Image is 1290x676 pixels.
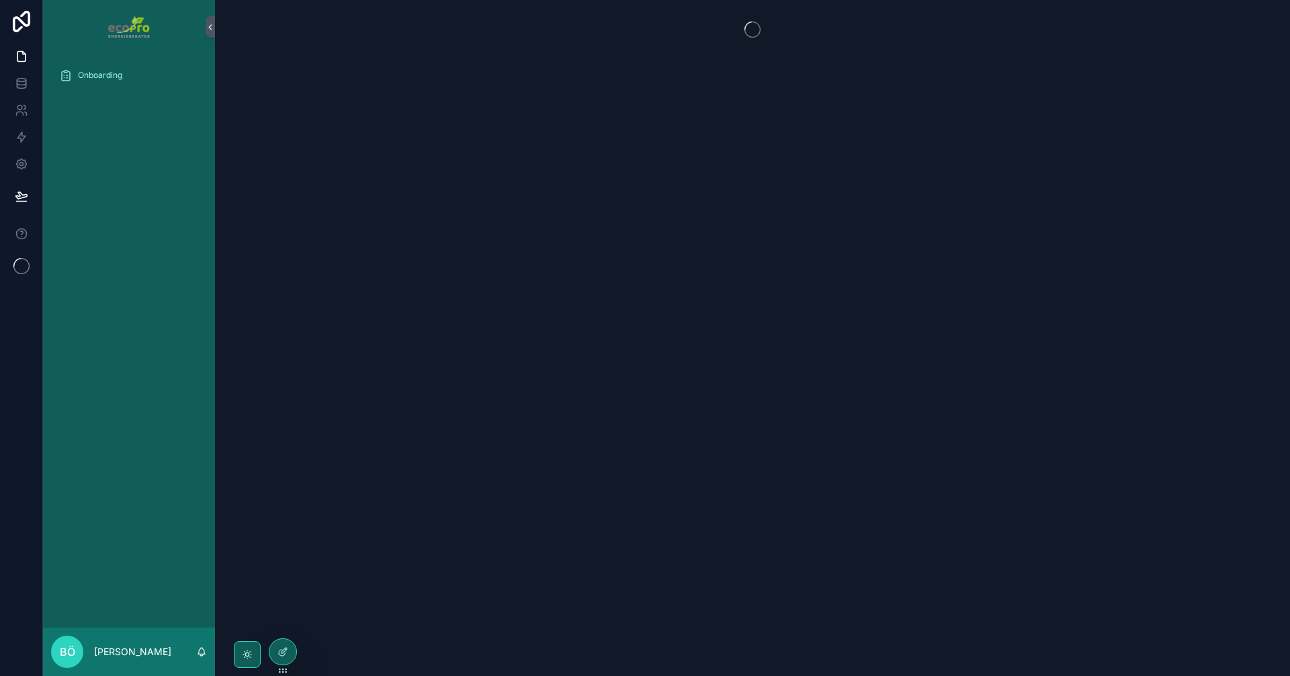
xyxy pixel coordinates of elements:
div: scrollable content [43,54,215,105]
img: App logo [108,16,149,38]
span: Onboarding [78,70,122,81]
a: Onboarding [51,63,207,87]
span: BÖ [60,644,75,660]
p: [PERSON_NAME] [94,645,171,659]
